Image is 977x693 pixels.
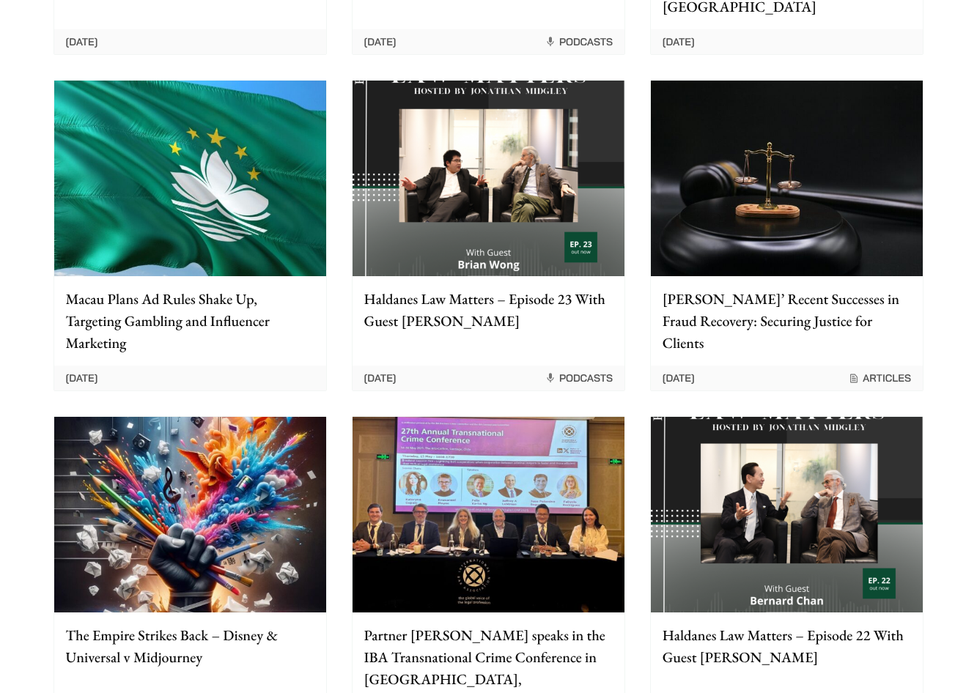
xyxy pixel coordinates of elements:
span: Articles [848,371,911,385]
p: Haldanes Law Matters – Episode 22 With Guest [PERSON_NAME] [663,624,911,668]
time: [DATE] [663,35,695,48]
a: Haldanes Law Matters – Episode 23 With Guest [PERSON_NAME] [DATE] Podcasts [352,80,625,391]
a: [PERSON_NAME]’ Recent Successes in Fraud Recovery: Securing Justice for Clients [DATE] Articles [650,80,923,391]
p: [PERSON_NAME]’ Recent Successes in Fraud Recovery: Securing Justice for Clients [663,288,911,354]
time: [DATE] [66,371,98,385]
p: The Empire Strikes Back – Disney & Universal v Midjourney [66,624,314,668]
p: Macau Plans Ad Rules Shake Up, Targeting Gambling and Influencer Marketing [66,288,314,354]
p: Haldanes Law Matters – Episode 23 With Guest [PERSON_NAME] [364,288,613,332]
time: [DATE] [66,35,98,48]
time: [DATE] [364,371,397,385]
time: [DATE] [364,35,397,48]
a: Macau Plans Ad Rules Shake Up, Targeting Gambling and Influencer Marketing [DATE] [54,80,327,391]
time: [DATE] [663,371,695,385]
span: Podcasts [545,35,613,48]
span: Podcasts [545,371,613,385]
